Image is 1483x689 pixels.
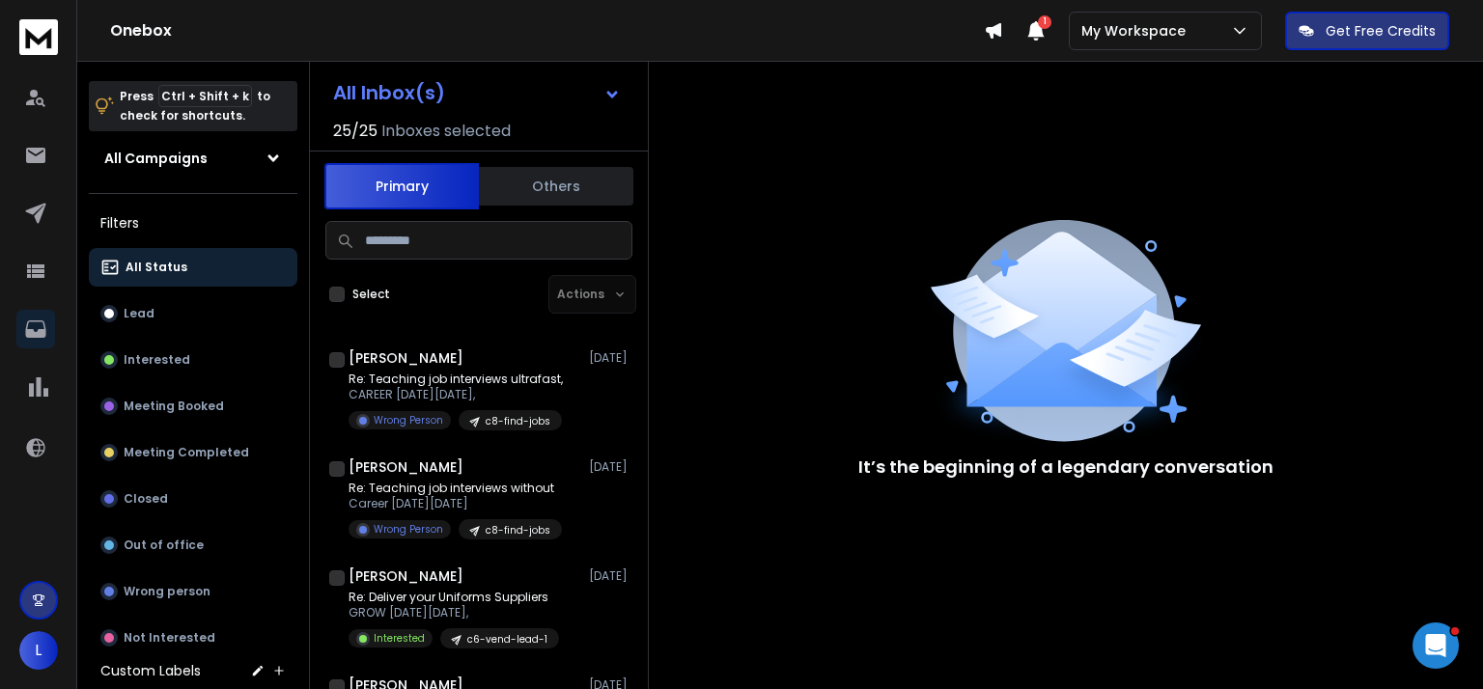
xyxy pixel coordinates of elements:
button: Others [479,165,633,207]
p: Re: Teaching job interviews ultrafast, [349,372,563,387]
button: Out of office [89,526,297,565]
button: Get Free Credits [1285,12,1449,50]
h1: All Inbox(s) [333,83,445,102]
h3: Inboxes selected [381,120,511,143]
p: Get Free Credits [1326,21,1436,41]
h1: [PERSON_NAME] [349,348,463,368]
p: [DATE] [589,350,632,366]
button: Meeting Completed [89,433,297,472]
p: Wrong Person [374,413,443,427]
button: Lead [89,294,297,333]
p: Wrong Person [374,522,443,537]
p: Interested [374,631,425,646]
button: Not Interested [89,619,297,657]
button: All Status [89,248,297,287]
h1: [PERSON_NAME] [349,457,463,477]
p: Meeting Booked [124,399,224,414]
p: Out of office [124,537,204,553]
p: Wrong person [124,584,210,599]
h1: [PERSON_NAME] [349,566,463,586]
img: logo [19,19,58,55]
p: GROW [DATE][DATE], [349,605,559,620]
span: 1 [1038,15,1051,29]
label: Select [352,287,390,302]
iframe: Intercom live chat [1413,622,1459,669]
p: Career [DATE][DATE] [349,496,562,511]
p: Not Interested [124,630,215,646]
button: L [19,631,58,670]
p: [DATE] [589,568,632,584]
p: [DATE] [589,459,632,475]
p: Closed [124,491,168,507]
p: Interested [124,352,190,368]
h1: Onebox [110,19,984,42]
button: All Inbox(s) [318,73,636,112]
p: c6-vend-lead-1 [467,632,547,647]
h1: All Campaigns [104,149,208,168]
p: My Workspace [1081,21,1193,41]
p: c8-find-jobs [486,523,550,537]
p: c8-find-jobs [486,414,550,428]
p: Meeting Completed [124,445,249,460]
p: Press to check for shortcuts. [120,87,270,125]
span: Ctrl + Shift + k [158,85,252,107]
button: Interested [89,341,297,379]
button: Closed [89,480,297,518]
button: All Campaigns [89,139,297,178]
p: It’s the beginning of a legendary conversation [858,454,1273,481]
p: Re: Teaching job interviews without [349,481,562,496]
button: Wrong person [89,572,297,611]
h3: Custom Labels [100,661,201,680]
p: CAREER [DATE][DATE], [349,387,563,402]
h3: Filters [89,209,297,236]
button: Meeting Booked [89,387,297,426]
p: All Status [126,260,187,275]
p: Re: Deliver your Uniforms Suppliers [349,590,559,605]
p: Lead [124,306,154,321]
span: 25 / 25 [333,120,378,143]
button: Primary [324,163,479,209]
